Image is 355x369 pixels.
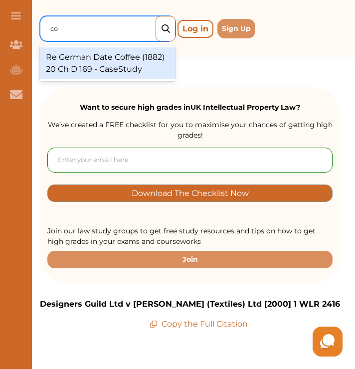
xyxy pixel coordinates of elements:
iframe: HelpCrunch [116,324,345,359]
input: Enter your email here [47,148,333,173]
p: Copy the Full Citation [150,318,248,330]
p: Download The Checklist Now [132,187,249,199]
div: Re German Date Coffee (1882) 20 Ch D 169 - CaseStudy [40,47,176,79]
button: Join [47,251,333,268]
p: Join our law study groups to get free study resources and tips on how to get high grades in your ... [47,226,333,247]
span: We’ve created a FREE checklist for you to maximise your chances of getting high grades! [48,120,333,140]
p: Designers Guild Ltd v [PERSON_NAME] (Textiles) Ltd [2000] 1 WLR 2416 [40,298,340,310]
strong: Want to secure high grades in UK Intellectual Property Law ? [80,103,300,112]
img: search_icon [162,24,170,33]
p: Log in [177,20,213,38]
button: Sign Up [217,19,255,38]
button: [object Object] [47,184,333,202]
